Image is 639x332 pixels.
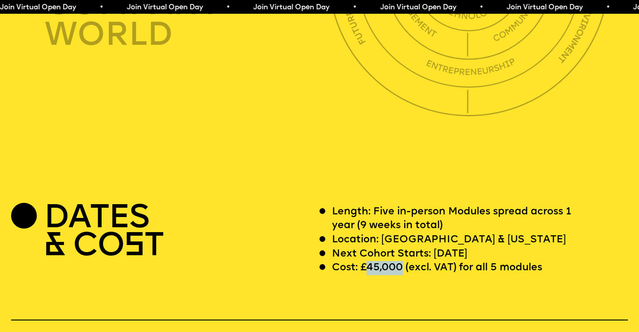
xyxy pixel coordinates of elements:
span: • [224,4,228,11]
span: • [351,4,355,11]
div: world [45,19,332,50]
p: Location: [GEOGRAPHIC_DATA] & [US_STATE] [332,233,566,247]
span: • [97,4,101,11]
p: Cost: £45,000 (excl. VAT) for all 5 modules [332,261,542,275]
span: S [124,230,144,264]
p: Next Cohort Starts: [DATE] [332,247,467,261]
span: • [604,4,608,11]
span: • [477,4,481,11]
p: Length: Five in-person Modules spread across 1 year (9 weeks in total) [332,205,589,233]
h2: DATES & CO T [44,205,163,261]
